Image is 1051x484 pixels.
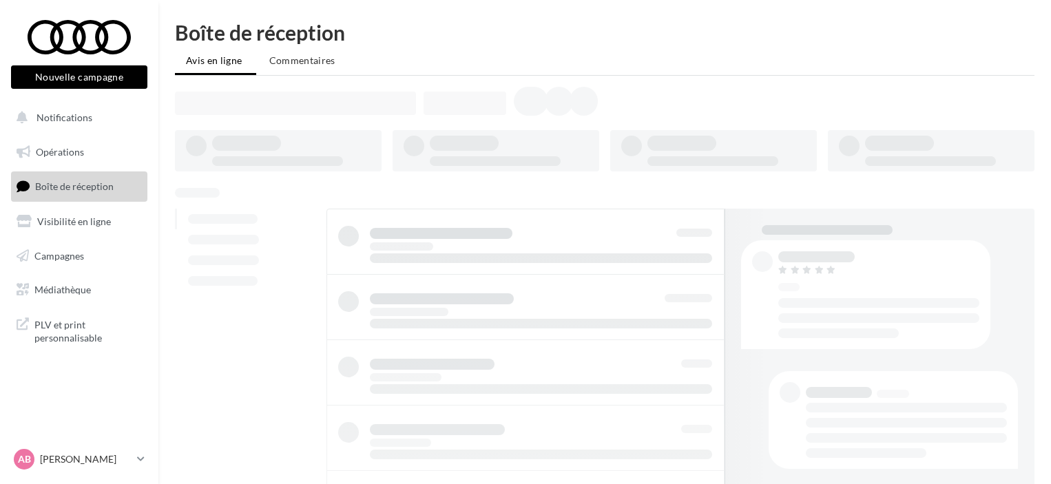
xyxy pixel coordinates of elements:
span: Opérations [36,146,84,158]
a: Opérations [8,138,150,167]
button: Notifications [8,103,145,132]
span: Campagnes [34,249,84,261]
a: AB [PERSON_NAME] [11,446,147,472]
button: Nouvelle campagne [11,65,147,89]
a: PLV et print personnalisable [8,310,150,350]
span: Boîte de réception [35,180,114,192]
span: Médiathèque [34,284,91,295]
span: Commentaires [269,54,335,66]
a: Boîte de réception [8,171,150,201]
span: AB [18,452,31,466]
span: PLV et print personnalisable [34,315,142,345]
a: Visibilité en ligne [8,207,150,236]
a: Médiathèque [8,275,150,304]
a: Campagnes [8,242,150,271]
p: [PERSON_NAME] [40,452,132,466]
span: Visibilité en ligne [37,215,111,227]
span: Notifications [37,112,92,123]
div: Boîte de réception [175,22,1034,43]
